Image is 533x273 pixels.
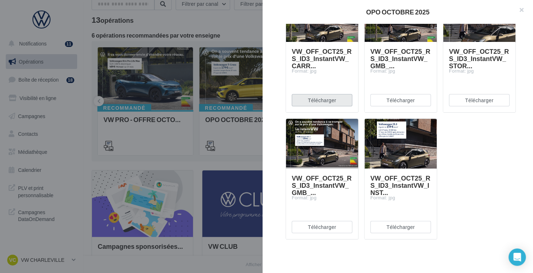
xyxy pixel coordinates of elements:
span: VW_OFF_OCT25_RS_ID3_InstantVW_GMB_... [292,174,352,196]
span: VW_OFF_OCT25_RS_ID3_InstantVW_STOR... [449,47,509,70]
span: VW_OFF_OCT25_RS_ID3_InstantVW_INST... [370,174,430,196]
span: VW_OFF_OCT25_RS_ID3_InstantVW_CARR... [292,47,352,70]
button: Télécharger [370,221,431,233]
div: Format: jpg [370,195,431,201]
button: Télécharger [370,94,431,107]
button: Télécharger [292,221,352,233]
span: VW_OFF_OCT25_RS_ID3_InstantVW_GMB_... [370,47,430,70]
div: Format: jpg [292,68,352,74]
div: Format: jpg [292,195,352,201]
div: OPO OCTOBRE 2025 [274,9,521,15]
div: Format: jpg [449,68,510,74]
button: Télécharger [292,94,352,107]
button: Télécharger [449,94,510,107]
div: Format: jpg [370,68,431,74]
div: Open Intercom Messenger [508,248,526,266]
